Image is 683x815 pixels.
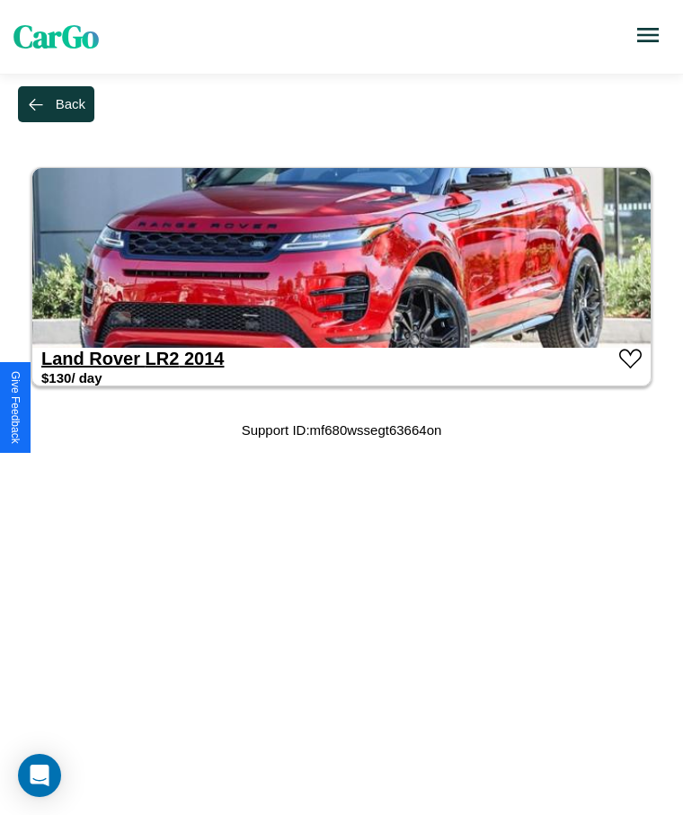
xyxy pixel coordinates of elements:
[9,371,22,444] div: Give Feedback
[13,15,99,58] span: CarGo
[56,96,85,111] div: Back
[242,418,442,442] p: Support ID: mf680wssegt63664on
[41,349,224,368] a: Land Rover LR2 2014
[41,370,102,385] h3: $ 130 / day
[18,754,61,797] div: Open Intercom Messenger
[18,86,94,122] button: Back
